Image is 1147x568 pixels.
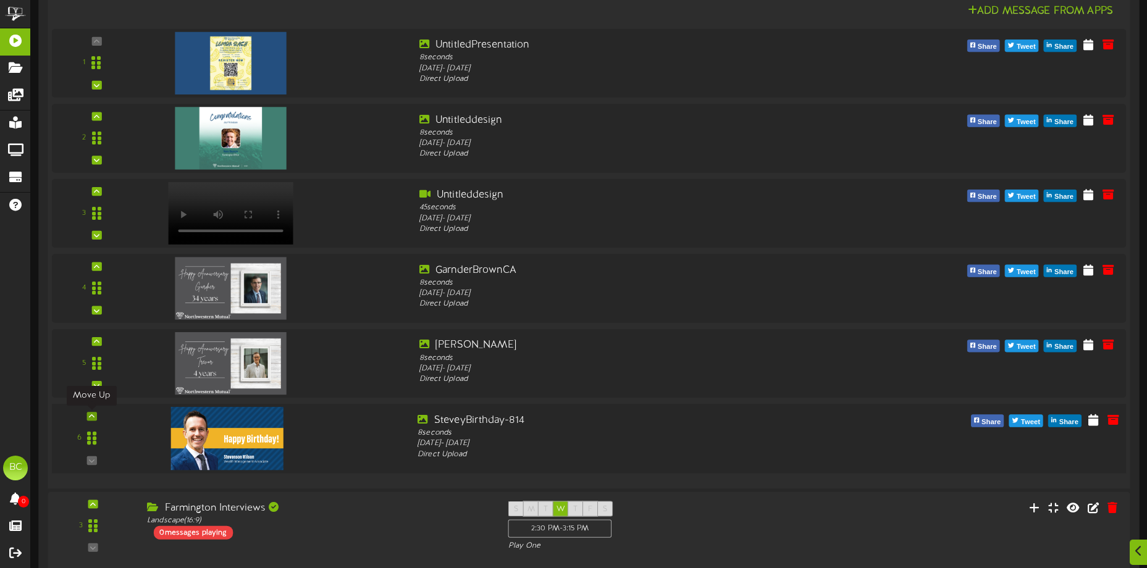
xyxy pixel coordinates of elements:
span: Share [975,265,999,279]
div: Farmington Interviews [147,501,489,516]
div: Play One [508,541,760,551]
div: 8 seconds [418,428,851,439]
span: Share [975,190,999,204]
div: 2:30 PM - 3:15 PM [508,520,612,538]
span: Share [1052,190,1076,204]
div: Direct Upload [419,74,848,85]
div: SteveyBirthday-814 [418,413,851,427]
div: 45 seconds [419,203,848,213]
button: Share [967,190,1000,202]
span: W [557,505,565,514]
button: Tweet [1005,265,1039,277]
span: F [588,505,592,514]
div: Direct Upload [419,149,848,159]
span: S [603,505,607,514]
button: Tweet [1005,115,1039,127]
div: 8 seconds [419,128,848,138]
span: Share [975,115,999,129]
span: M [527,505,535,514]
img: 5b61e192-b8e9-48ad-b919-1676939fbb94.png [175,32,287,94]
span: Share [1052,115,1076,129]
div: 0 messages playing [153,526,232,540]
div: [DATE] - [DATE] [419,288,848,299]
span: Share [979,416,1003,429]
span: Share [1052,265,1076,279]
button: Share [1044,340,1077,352]
div: BC [3,456,28,480]
button: Share [967,40,1000,52]
span: T [544,505,548,514]
div: GarnderBrownCA [419,264,848,278]
span: 0 [18,496,29,507]
div: Untitleddesign [419,188,848,203]
button: Add Message From Apps [964,4,1117,19]
button: Tweet [1005,190,1039,202]
div: [DATE] - [DATE] [419,138,848,149]
div: [DATE] - [DATE] [418,438,851,449]
span: Share [975,40,999,54]
button: Share [967,340,1000,352]
button: Share [967,265,1000,277]
div: [DATE] - [DATE] [419,364,848,374]
span: Share [1052,340,1076,354]
div: 6 [77,433,82,444]
button: Tweet [1005,40,1039,52]
img: 0a0e5a1c-efc2-4fa3-b53d-19e17f5d284c.png [171,407,284,470]
button: Share [1048,415,1082,427]
div: [DATE] - [DATE] [419,63,848,73]
span: T [573,505,578,514]
div: Direct Upload [419,374,848,385]
button: Share [1044,190,1077,202]
button: Share [1044,40,1077,52]
span: Tweet [1019,416,1043,429]
img: f06937a9-f624-45df-9a64-24a9535a2530.jpg [175,257,287,319]
button: Share [967,115,1000,127]
button: Share [971,415,1004,427]
button: Tweet [1009,415,1043,427]
div: [DATE] - [DATE] [419,214,848,224]
button: Share [1044,115,1077,127]
div: UntitledPresentation [419,38,848,52]
button: Share [1044,265,1077,277]
img: 7bc3f97d-7161-475e-b42b-7855d722b14a.jpg [175,107,287,169]
div: Direct Upload [419,299,848,309]
span: Tweet [1014,40,1038,54]
span: Share [1057,416,1081,429]
span: Tweet [1014,115,1038,129]
span: Share [975,340,999,354]
div: 8 seconds [419,52,848,63]
img: 2a67b92a-4a24-4ce7-9e9f-19824d061f93.jpg [175,332,287,395]
div: Untitleddesign [419,113,848,127]
div: Landscape ( 16:9 ) [147,515,489,525]
div: 8 seconds [419,353,848,363]
div: Direct Upload [419,224,848,235]
div: Direct Upload [418,449,851,461]
span: Share [1052,40,1076,54]
span: Tweet [1014,265,1038,279]
div: [PERSON_NAME] [419,338,848,353]
span: Tweet [1014,340,1038,354]
button: Tweet [1005,340,1039,352]
span: Tweet [1014,190,1038,204]
span: S [514,505,518,514]
div: 8 seconds [419,278,848,288]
